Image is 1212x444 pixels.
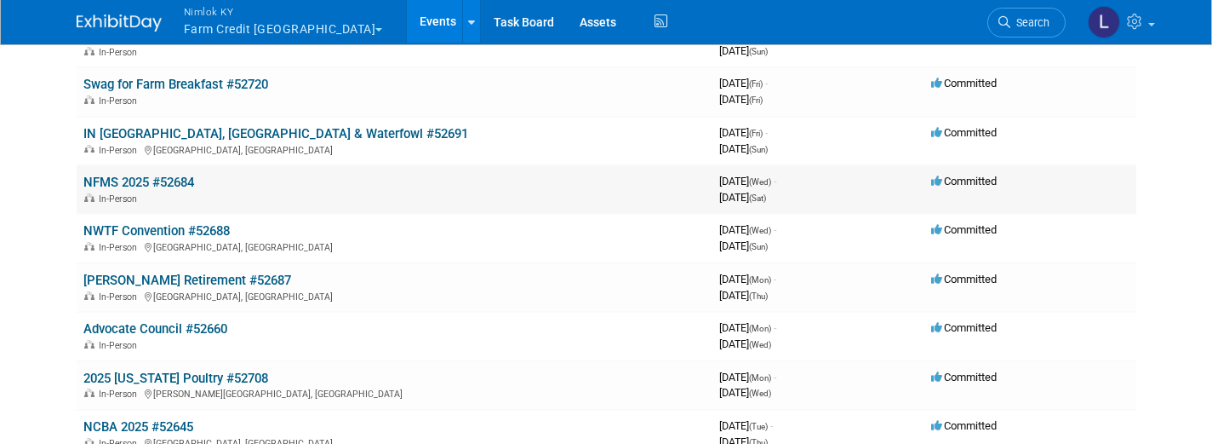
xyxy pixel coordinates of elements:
[749,145,768,154] span: (Sun)
[83,419,193,435] a: NCBA 2025 #52645
[770,419,773,432] span: -
[77,14,162,32] img: ExhibitDay
[83,273,291,288] a: [PERSON_NAME] Retirement #52687
[765,126,768,139] span: -
[749,373,771,383] span: (Mon)
[719,126,768,139] span: [DATE]
[84,340,94,349] img: In-Person Event
[931,419,997,432] span: Committed
[1010,16,1049,29] span: Search
[774,371,776,383] span: -
[749,291,768,301] span: (Thu)
[774,273,776,285] span: -
[719,44,768,57] span: [DATE]
[749,129,763,138] span: (Fri)
[84,389,94,397] img: In-Person Event
[719,289,768,302] span: [DATE]
[719,273,776,285] span: [DATE]
[84,95,94,104] img: In-Person Event
[749,275,771,285] span: (Mon)
[749,242,768,251] span: (Sun)
[719,321,776,334] span: [DATE]
[749,79,763,89] span: (Fri)
[749,95,763,105] span: (Fri)
[931,223,997,236] span: Committed
[83,126,468,141] a: IN [GEOGRAPHIC_DATA], [GEOGRAPHIC_DATA] & Waterfowl #52691
[765,77,768,89] span: -
[719,419,773,432] span: [DATE]
[774,175,776,187] span: -
[99,389,142,400] span: In-Person
[99,145,142,156] span: In-Person
[749,324,771,333] span: (Mon)
[931,273,997,285] span: Committed
[719,239,768,252] span: [DATE]
[99,340,142,351] span: In-Person
[749,340,771,349] span: (Wed)
[83,175,194,190] a: NFMS 2025 #52684
[719,142,768,155] span: [DATE]
[84,47,94,55] img: In-Person Event
[99,193,142,205] span: In-Person
[184,3,383,20] span: Nimlok KY
[931,321,997,334] span: Committed
[719,93,763,106] span: [DATE]
[931,126,997,139] span: Committed
[84,145,94,153] img: In-Person Event
[774,223,776,236] span: -
[99,242,142,253] span: In-Person
[83,371,268,386] a: 2025 [US_STATE] Poultry #52708
[931,371,997,383] span: Committed
[84,193,94,202] img: In-Person Event
[719,223,776,236] span: [DATE]
[83,142,706,156] div: [GEOGRAPHIC_DATA], [GEOGRAPHIC_DATA]
[1088,6,1120,38] img: Luc Schaefer
[83,77,268,92] a: Swag for Farm Breakfast #52720
[774,321,776,334] span: -
[84,242,94,251] img: In-Person Event
[931,77,997,89] span: Committed
[719,386,771,399] span: [DATE]
[99,95,142,107] span: In-Person
[83,321,227,337] a: Advocate Council #52660
[749,193,766,203] span: (Sat)
[83,223,230,239] a: NWTF Convention #52688
[83,386,706,400] div: [PERSON_NAME][GEOGRAPHIC_DATA], [GEOGRAPHIC_DATA]
[749,226,771,235] span: (Wed)
[719,337,771,350] span: [DATE]
[719,191,766,204] span: [DATE]
[99,291,142,303] span: In-Person
[99,47,142,58] span: In-Person
[83,289,706,303] div: [GEOGRAPHIC_DATA], [GEOGRAPHIC_DATA]
[749,422,768,431] span: (Tue)
[719,175,776,187] span: [DATE]
[987,8,1066,37] a: Search
[719,77,768,89] span: [DATE]
[749,47,768,56] span: (Sun)
[749,389,771,398] span: (Wed)
[83,239,706,253] div: [GEOGRAPHIC_DATA], [GEOGRAPHIC_DATA]
[84,291,94,300] img: In-Person Event
[931,175,997,187] span: Committed
[749,177,771,187] span: (Wed)
[719,371,776,383] span: [DATE]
